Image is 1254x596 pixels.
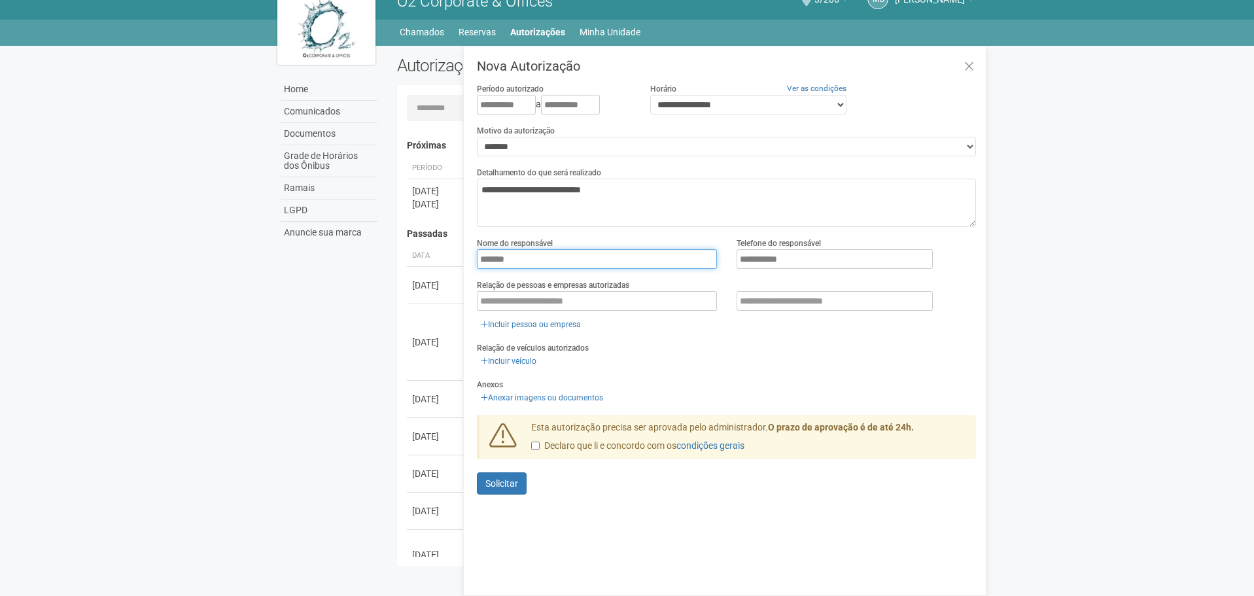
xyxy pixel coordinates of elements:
[477,237,553,249] label: Nome do responsável
[397,56,677,75] h2: Autorizações
[412,393,461,406] div: [DATE]
[281,177,377,200] a: Ramais
[531,440,744,453] label: Declaro que li e concordo com os
[650,83,676,95] label: Horário
[510,23,565,41] a: Autorizações
[477,279,629,291] label: Relação de pessoas e empresas autorizadas
[281,200,377,222] a: LGPD
[412,198,461,211] div: [DATE]
[407,245,466,267] th: Data
[412,184,461,198] div: [DATE]
[412,336,461,349] div: [DATE]
[477,472,527,495] button: Solicitar
[521,421,977,459] div: Esta autorização precisa ser aprovada pelo administrador.
[737,237,821,249] label: Telefone do responsável
[412,548,461,561] div: [DATE]
[477,60,976,73] h3: Nova Autorização
[412,467,461,480] div: [DATE]
[477,342,589,354] label: Relação de veículos autorizados
[580,23,640,41] a: Minha Unidade
[485,478,518,489] span: Solicitar
[477,391,607,405] a: Anexar imagens ou documentos
[281,123,377,145] a: Documentos
[768,422,914,432] strong: O prazo de aprovação é de até 24h.
[477,95,630,114] div: a
[400,23,444,41] a: Chamados
[281,145,377,177] a: Grade de Horários dos Ônibus
[407,141,967,150] h4: Próximas
[477,83,544,95] label: Período autorizado
[281,101,377,123] a: Comunicados
[459,23,496,41] a: Reservas
[787,84,846,93] a: Ver as condições
[407,229,967,239] h4: Passadas
[281,79,377,101] a: Home
[477,125,555,137] label: Motivo da autorização
[407,158,466,179] th: Período
[412,504,461,517] div: [DATE]
[412,279,461,292] div: [DATE]
[477,354,540,368] a: Incluir veículo
[531,442,540,450] input: Declaro que li e concordo com oscondições gerais
[477,317,585,332] a: Incluir pessoa ou empresa
[676,440,744,451] a: condições gerais
[412,430,461,443] div: [DATE]
[281,222,377,243] a: Anuncie sua marca
[477,379,503,391] label: Anexos
[477,167,601,179] label: Detalhamento do que será realizado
